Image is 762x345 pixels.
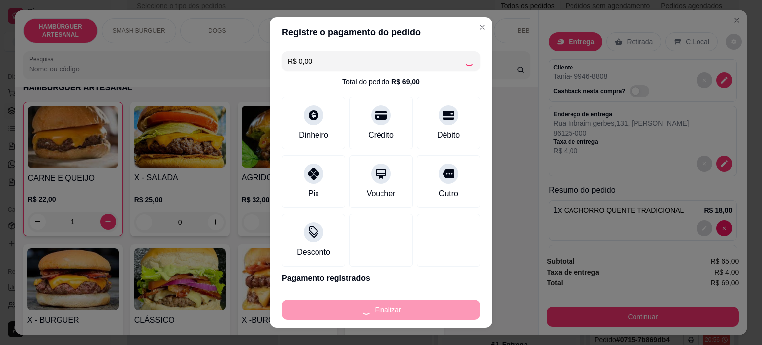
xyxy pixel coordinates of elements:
div: Dinheiro [299,129,328,141]
div: Pix [308,188,319,200]
div: Voucher [367,188,396,200]
header: Registre o pagamento do pedido [270,17,492,47]
div: Desconto [297,246,330,258]
div: Crédito [368,129,394,141]
div: Outro [439,188,458,200]
p: Pagamento registrados [282,273,480,284]
input: Ex.: hambúrguer de cordeiro [288,51,464,71]
div: R$ 69,00 [391,77,420,87]
div: Loading [464,56,474,66]
button: Close [474,19,490,35]
div: Total do pedido [342,77,420,87]
div: Débito [437,129,460,141]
